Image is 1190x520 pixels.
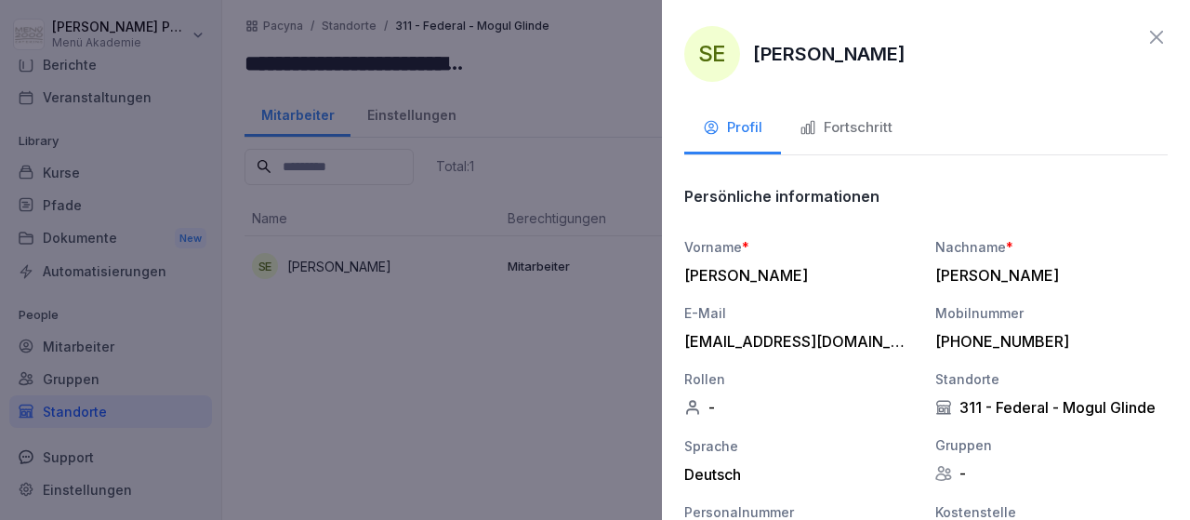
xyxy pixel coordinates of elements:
p: [PERSON_NAME] [753,40,906,68]
div: Gruppen [935,435,1168,455]
div: 311 - Federal - Mogul Glinde [935,398,1168,417]
div: [PERSON_NAME] [935,266,1158,285]
div: E-Mail [684,303,917,323]
div: Sprache [684,436,917,456]
button: Profil [684,104,781,154]
div: Deutsch [684,465,917,484]
div: [PHONE_NUMBER] [935,332,1158,351]
button: Fortschritt [781,104,911,154]
div: Fortschritt [800,117,892,139]
div: - [684,398,917,417]
div: - [935,464,1168,483]
div: [PERSON_NAME] [684,266,907,285]
div: Rollen [684,369,917,389]
div: Standorte [935,369,1168,389]
div: [EMAIL_ADDRESS][DOMAIN_NAME] [684,332,907,351]
div: Nachname [935,237,1168,257]
div: Mobilnummer [935,303,1168,323]
div: Profil [703,117,762,139]
div: Vorname [684,237,917,257]
p: Persönliche informationen [684,187,879,206]
div: SE [684,26,740,82]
